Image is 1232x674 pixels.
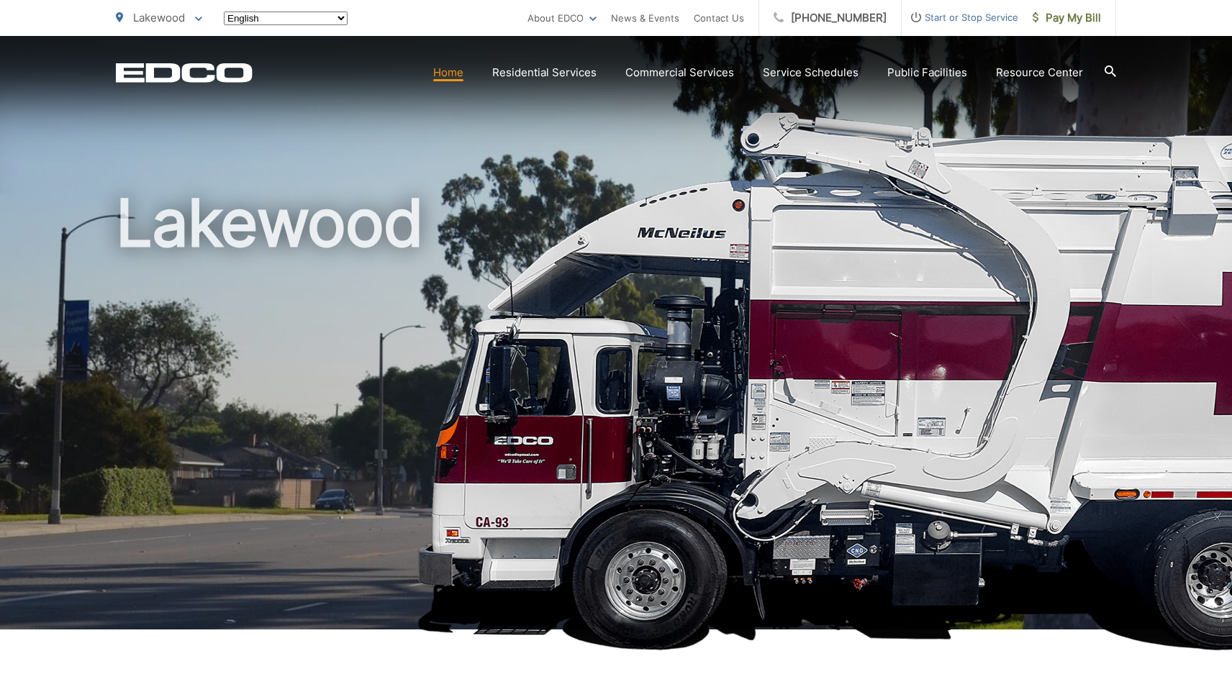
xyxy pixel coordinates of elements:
a: Residential Services [492,64,597,81]
span: Lakewood [133,11,185,24]
a: EDCD logo. Return to the homepage. [116,63,253,83]
span: Pay My Bill [1033,9,1101,27]
h1: Lakewood [116,187,1116,642]
a: News & Events [611,9,679,27]
a: Contact Us [694,9,744,27]
a: Resource Center [996,64,1083,81]
select: Select a language [224,12,348,25]
a: Public Facilities [887,64,967,81]
a: About EDCO [527,9,597,27]
a: Service Schedules [763,64,859,81]
a: Commercial Services [625,64,734,81]
a: Home [433,64,463,81]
